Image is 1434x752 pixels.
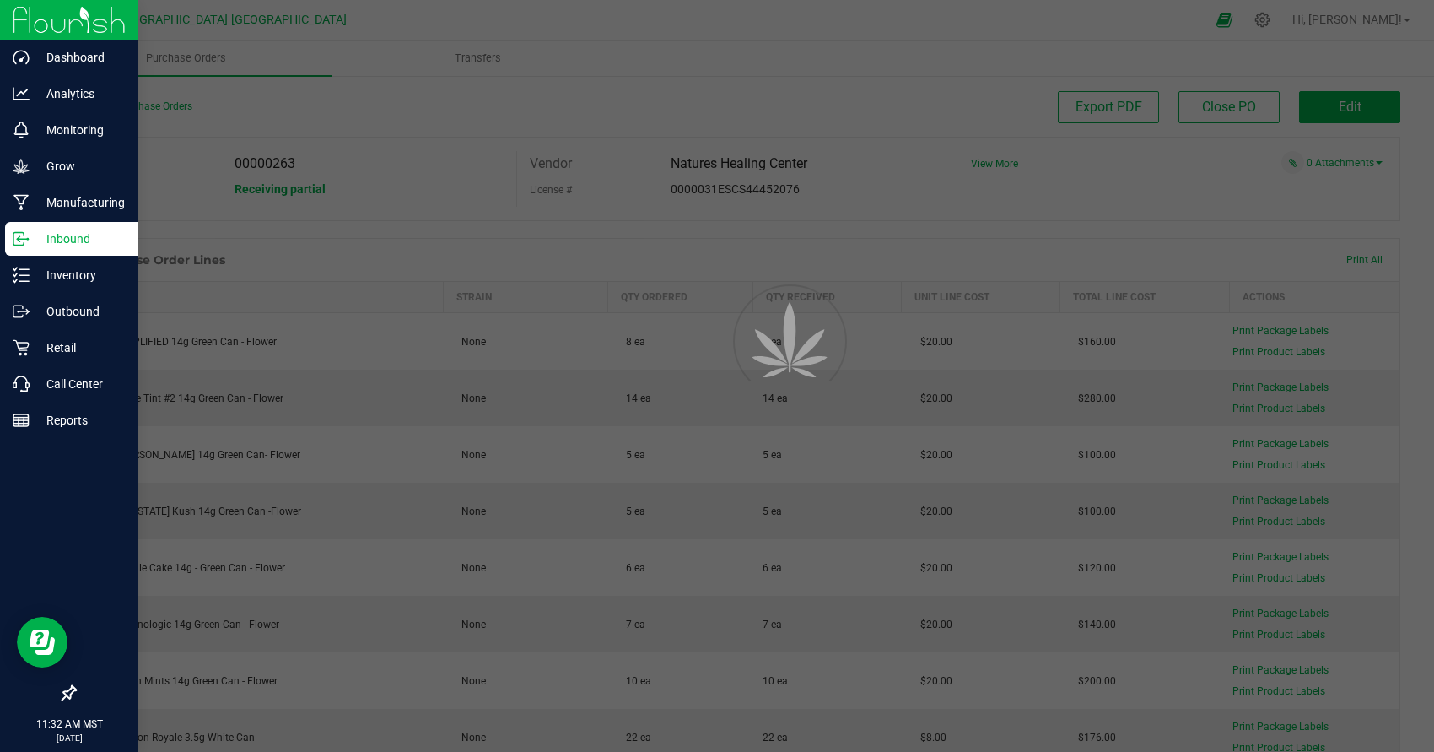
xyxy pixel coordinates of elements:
p: Inventory [30,265,131,285]
p: 11:32 AM MST [8,717,131,732]
p: [DATE] [8,732,131,744]
inline-svg: Inventory [13,267,30,284]
inline-svg: Outbound [13,303,30,320]
p: Dashboard [30,47,131,68]
inline-svg: Reports [13,412,30,429]
p: Outbound [30,301,131,322]
p: Inbound [30,229,131,249]
inline-svg: Call Center [13,376,30,392]
p: Monitoring [30,120,131,140]
inline-svg: Grow [13,158,30,175]
inline-svg: Monitoring [13,122,30,138]
inline-svg: Dashboard [13,49,30,66]
p: Grow [30,156,131,176]
inline-svg: Analytics [13,85,30,102]
p: Reports [30,410,131,430]
p: Call Center [30,374,131,394]
p: Retail [30,338,131,358]
p: Manufacturing [30,192,131,213]
inline-svg: Inbound [13,230,30,247]
p: Analytics [30,84,131,104]
inline-svg: Manufacturing [13,194,30,211]
inline-svg: Retail [13,339,30,356]
iframe: Resource center [17,617,67,668]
